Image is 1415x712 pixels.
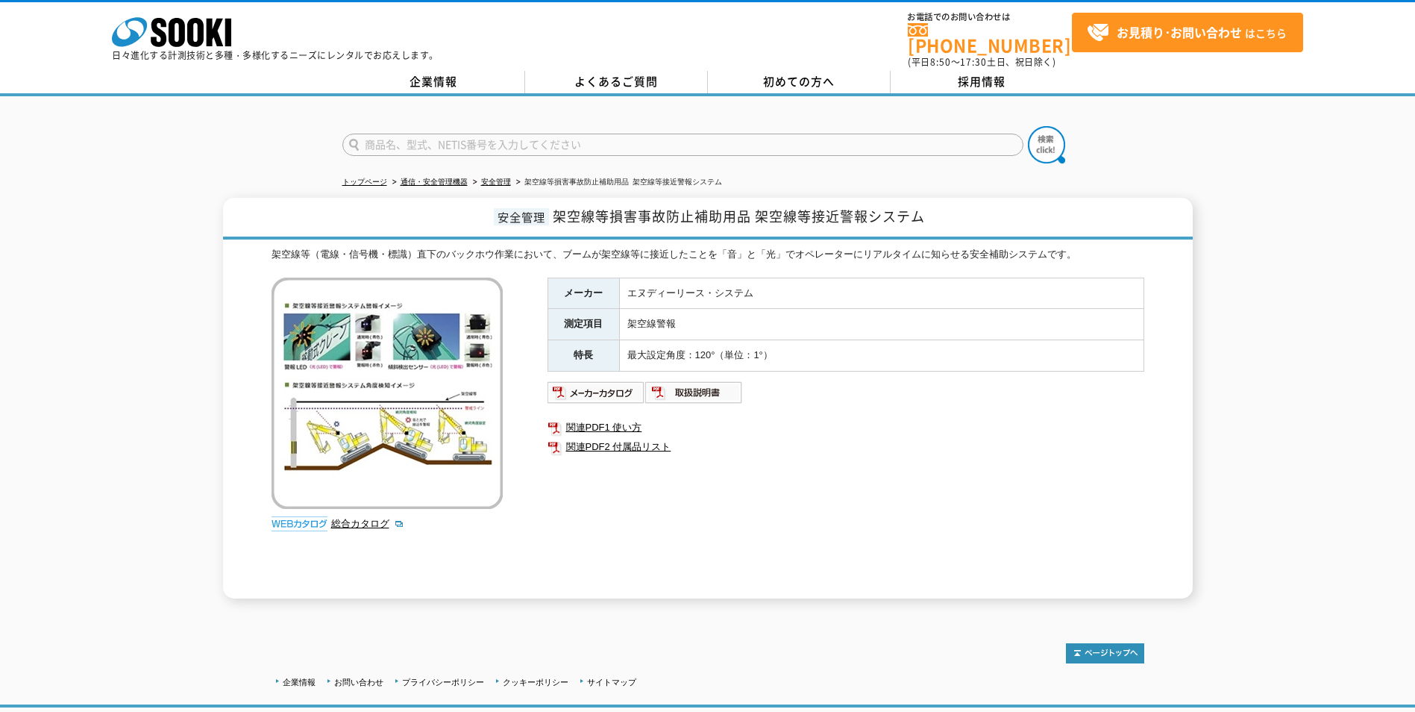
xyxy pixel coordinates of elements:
[548,340,619,372] th: 特長
[402,678,484,687] a: プライバシーポリシー
[334,678,383,687] a: お問い合わせ
[548,278,619,309] th: メーカー
[891,71,1073,93] a: 採用情報
[548,437,1144,457] a: 関連PDF2 付属品リスト
[401,178,468,186] a: 通信・安全管理機器
[763,73,835,90] span: 初めての方へ
[908,55,1055,69] span: (平日 ～ 土日、祝日除く)
[525,71,708,93] a: よくあるご質問
[1117,23,1242,41] strong: お見積り･お問い合わせ
[283,678,316,687] a: 企業情報
[930,55,951,69] span: 8:50
[272,278,503,509] img: 架空線等損害事故防止補助用品 架空線等接近警報システム
[645,390,743,402] a: 取扱説明書
[503,678,568,687] a: クッキーポリシー
[342,134,1023,156] input: 商品名、型式、NETIS番号を入力してください
[908,23,1072,54] a: [PHONE_NUMBER]
[645,381,743,405] img: 取扱説明書
[331,518,404,529] a: 総合カタログ
[1028,126,1065,163] img: btn_search.png
[513,175,723,190] li: 架空線等損害事故防止補助用品 架空線等接近警報システム
[960,55,987,69] span: 17:30
[481,178,511,186] a: 安全管理
[342,71,525,93] a: 企業情報
[548,418,1144,437] a: 関連PDF1 使い方
[272,516,327,531] img: webカタログ
[587,678,636,687] a: サイトマップ
[112,51,439,60] p: 日々進化する計測技術と多種・多様化するニーズにレンタルでお応えします。
[908,13,1072,22] span: お電話でのお問い合わせは
[548,390,645,402] a: メーカーカタログ
[1087,22,1287,44] span: はこちら
[553,206,925,226] span: 架空線等損害事故防止補助用品 架空線等接近警報システム
[619,278,1143,309] td: エヌディーリース・システム
[548,381,645,405] img: メーカーカタログ
[1066,643,1144,663] img: トップページへ
[342,178,387,186] a: トップページ
[494,208,549,225] span: 安全管理
[548,309,619,340] th: 測定項目
[708,71,891,93] a: 初めての方へ
[619,309,1143,340] td: 架空線警報
[272,247,1144,263] div: 架空線等（電線・信号機・標識）直下のバックホウ作業において、ブームが架空線等に接近したことを「音」と「光」でオペレーターにリアルタイムに知らせる安全補助システムです。
[1072,13,1303,52] a: お見積り･お問い合わせはこちら
[619,340,1143,372] td: 最大設定角度：120°（単位：1°）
